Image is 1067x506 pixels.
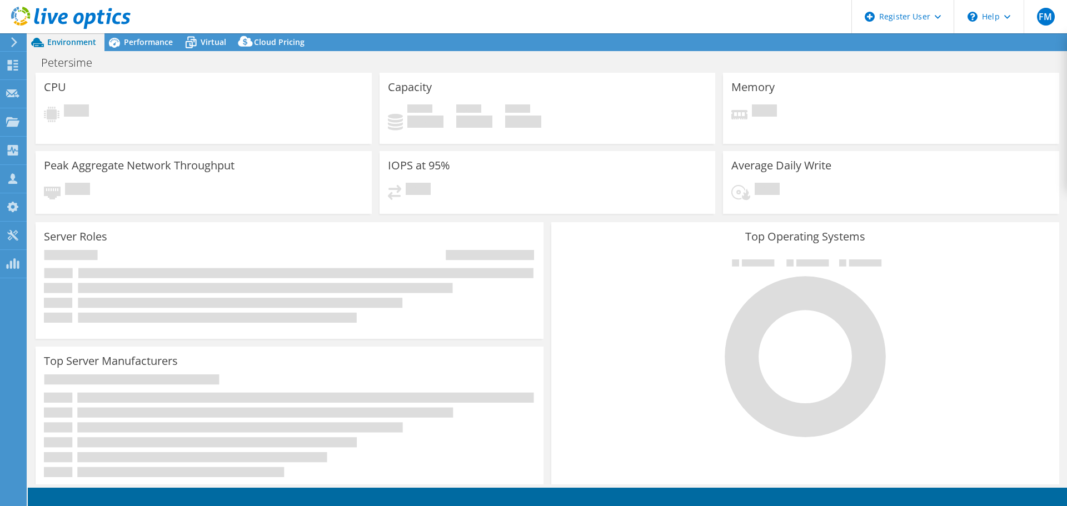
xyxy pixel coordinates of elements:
[44,355,178,367] h3: Top Server Manufacturers
[44,81,66,93] h3: CPU
[407,104,432,116] span: Used
[65,183,90,198] span: Pending
[254,37,305,47] span: Cloud Pricing
[968,12,978,22] svg: \n
[456,104,481,116] span: Free
[201,37,226,47] span: Virtual
[64,104,89,119] span: Pending
[388,81,432,93] h3: Capacity
[47,37,96,47] span: Environment
[505,116,541,128] h4: 0 GiB
[388,159,450,172] h3: IOPS at 95%
[560,231,1051,243] h3: Top Operating Systems
[1037,8,1055,26] span: FM
[505,104,530,116] span: Total
[731,81,775,93] h3: Memory
[752,104,777,119] span: Pending
[124,37,173,47] span: Performance
[407,116,443,128] h4: 0 GiB
[731,159,831,172] h3: Average Daily Write
[44,231,107,243] h3: Server Roles
[456,116,492,128] h4: 0 GiB
[406,183,431,198] span: Pending
[44,159,235,172] h3: Peak Aggregate Network Throughput
[755,183,780,198] span: Pending
[36,57,109,69] h1: Petersime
